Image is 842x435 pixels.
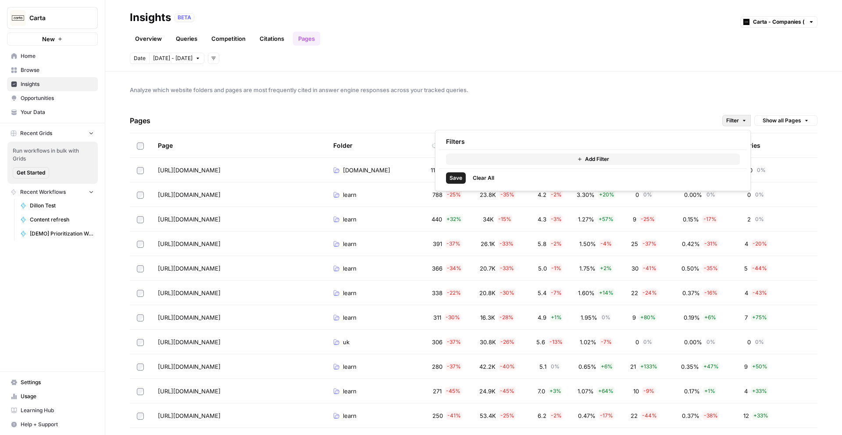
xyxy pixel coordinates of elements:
span: uk [343,338,350,346]
span: - 41 % [642,264,657,272]
span: + 75 % [751,314,768,321]
span: Learning Hub [21,406,94,414]
span: Usage [21,392,94,400]
button: Show all Pages [754,115,817,126]
span: 366 [432,264,442,273]
span: 1.02% [580,338,596,346]
span: [URL][DOMAIN_NAME] [158,289,221,297]
span: 20.8K [479,289,496,297]
span: 1.07% [578,387,594,396]
button: [DATE] - [DATE] [149,53,204,64]
a: Opportunities [7,91,98,105]
span: 0 % [601,314,611,321]
button: New [7,32,98,46]
span: 7 [745,313,748,322]
a: Queries [171,32,203,46]
span: 1.27% [578,215,594,224]
span: 20.7K [480,264,496,273]
span: Run workflows in bulk with Grids [13,147,93,163]
span: [URL][DOMAIN_NAME] [158,215,221,224]
span: 4 [745,289,748,297]
span: 0 % [754,215,765,223]
span: 788 [432,190,442,199]
span: [URL][DOMAIN_NAME] [158,411,221,420]
span: 0 % [754,338,765,346]
span: + 33 % [753,412,769,420]
span: Filter [726,117,739,125]
span: learn [343,190,357,199]
span: 0 [747,338,751,346]
span: 5.6 [536,338,545,346]
span: 0 % [642,191,653,199]
span: 4 [745,239,748,248]
span: - 41 % [446,412,462,420]
span: learn [343,362,357,371]
span: Help + Support [21,421,94,428]
span: 0.00% [684,338,702,346]
span: [DEMO] Prioritization Workflow for creation [30,230,94,238]
button: Save [446,172,466,184]
span: + 32 % [446,215,462,223]
span: 24.9K [479,387,496,396]
span: - 22 % [446,289,462,297]
span: 25 [631,239,638,248]
span: + 14 % [598,289,614,297]
span: - 2 % [550,412,563,420]
span: - 43 % [752,289,768,297]
span: - 15 % [497,215,512,223]
button: Workspace: Carta [7,7,98,29]
div: Filters [439,134,747,150]
span: 1.60% [578,289,595,297]
div: Filter [435,130,751,191]
span: 306 [432,338,442,346]
span: + 64 % [597,387,614,395]
span: 1.50% [579,239,596,248]
span: Home [21,52,94,60]
button: Get Started [13,167,49,178]
span: - 37 % [446,338,462,346]
span: - 13 % [549,338,564,346]
span: [URL][DOMAIN_NAME] [158,313,221,322]
span: 5.0 [538,264,547,273]
span: [URL][DOMAIN_NAME] [158,387,221,396]
span: 0.00% [684,190,702,199]
a: Overview [130,32,167,46]
span: Add Filter [585,155,609,163]
span: - 20 % [752,240,768,248]
span: 1.95% [581,313,597,322]
span: + 33 % [751,387,768,395]
span: learn [343,239,357,248]
span: - 17 % [599,412,614,420]
div: Page [158,133,173,157]
span: Analyze which website folders and pages are most frequently cited in answer engine responses acro... [130,86,817,94]
span: 3.30% [577,190,595,199]
span: - 4 % [599,240,613,248]
span: 391 [433,239,442,248]
span: Carta [29,14,82,22]
span: - 30 % [445,314,461,321]
span: - 37 % [446,240,461,248]
a: Usage [7,389,98,403]
span: 0.65% [578,362,596,371]
span: [DOMAIN_NAME] [343,166,390,175]
span: Recent Workflows [20,188,66,196]
span: - 34 % [446,264,462,272]
span: 5.4 [538,289,546,297]
span: Opportunities [21,94,94,102]
span: + 57 % [598,215,614,223]
span: 23.8K [480,190,496,199]
span: 10 [633,387,639,396]
span: 34K [483,215,494,224]
span: Save [450,174,462,182]
span: - 17 % [703,215,717,223]
button: Help + Support [7,417,98,431]
span: 4.9 [538,313,546,322]
span: - 37 % [446,363,462,371]
span: 1.75% [579,264,596,273]
span: - 24 % [642,289,658,297]
span: 0.17% [684,387,700,396]
span: 0 % [756,166,767,174]
span: learn [343,215,357,224]
a: Content refresh [16,213,98,227]
span: - 45 % [499,387,515,395]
